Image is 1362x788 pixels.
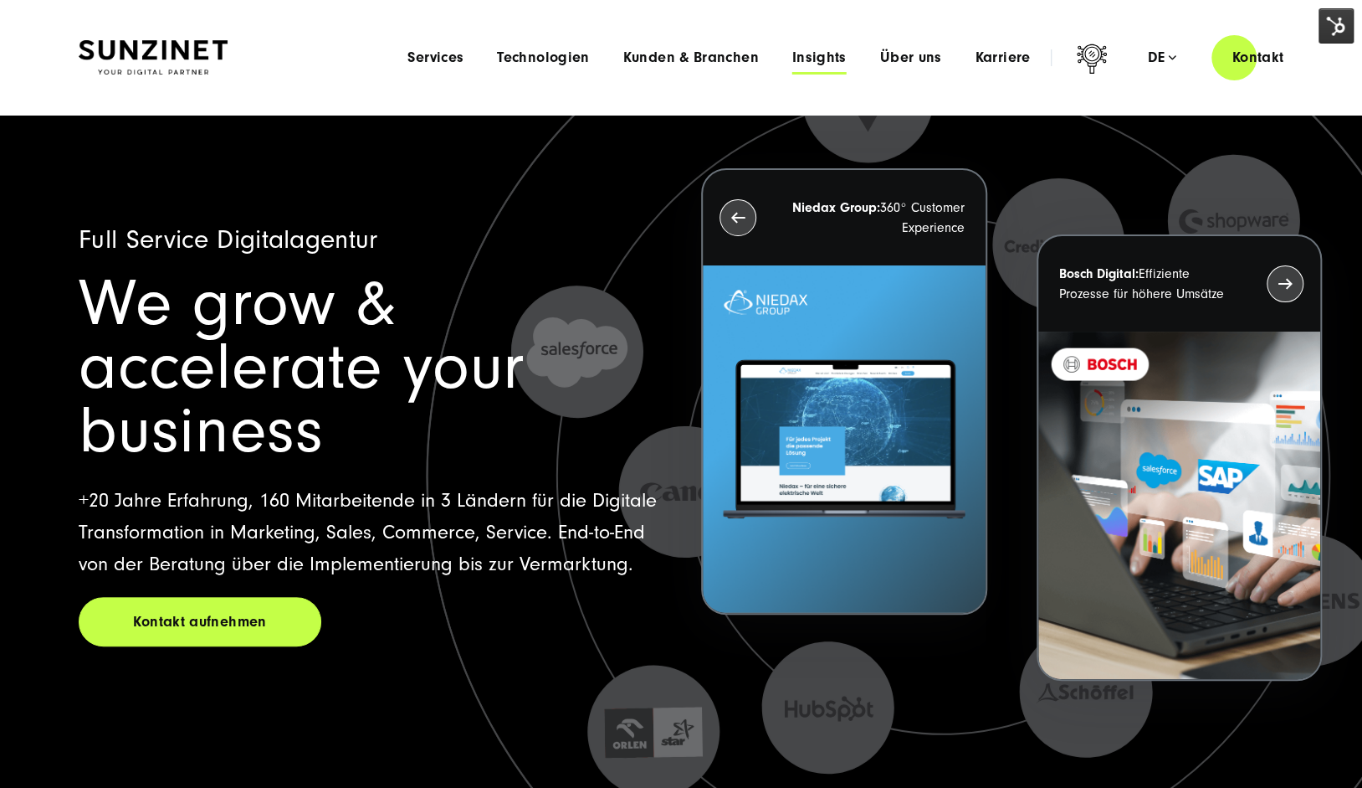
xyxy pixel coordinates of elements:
[975,49,1030,66] a: Karriere
[79,40,228,75] img: SUNZINET Full Service Digital Agentur
[1211,33,1303,81] a: Kontakt
[79,272,661,463] h1: We grow & accelerate your business
[1059,264,1237,304] p: Effiziente Prozesse für höhere Umsätze
[1037,234,1322,681] button: Bosch Digital:Effiziente Prozesse für höhere Umsätze BOSCH - Kundeprojekt - Digital Transformatio...
[1059,266,1139,281] strong: Bosch Digital:
[1318,8,1354,44] img: HubSpot Tools-Menüschalter
[79,224,378,255] span: Full Service Digitalagentur
[79,485,661,580] p: +20 Jahre Erfahrung, 160 Mitarbeitende in 3 Ländern für die Digitale Transformation in Marketing,...
[497,49,589,66] a: Technologien
[792,200,880,215] strong: Niedax Group:
[407,49,463,66] a: Services
[703,265,985,613] img: Letztes Projekt von Niedax. Ein Laptop auf dem die Niedax Website geöffnet ist, auf blauem Hinter...
[1147,49,1176,66] div: de
[792,49,847,66] a: Insights
[623,49,759,66] a: Kunden & Branchen
[786,198,964,238] p: 360° Customer Experience
[1038,332,1320,679] img: BOSCH - Kundeprojekt - Digital Transformation Agentur SUNZINET
[701,168,986,615] button: Niedax Group:360° Customer Experience Letztes Projekt von Niedax. Ein Laptop auf dem die Niedax W...
[79,597,321,646] a: Kontakt aufnehmen
[880,49,942,66] a: Über uns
